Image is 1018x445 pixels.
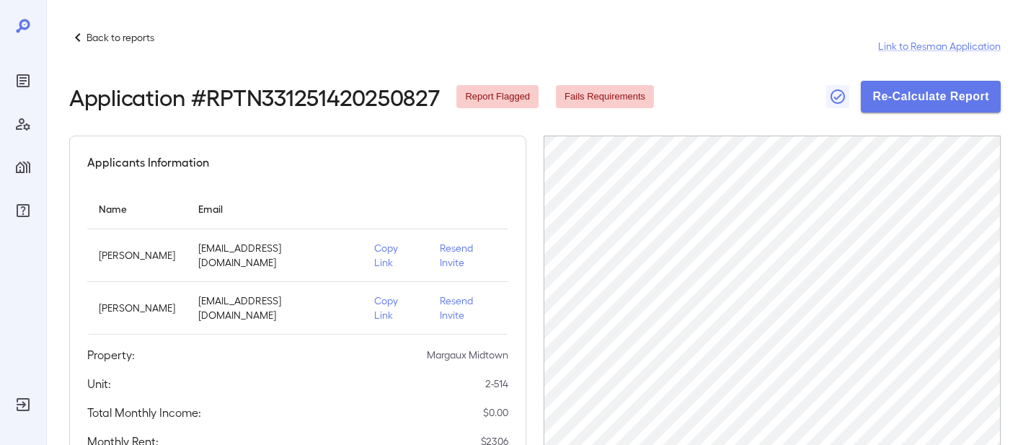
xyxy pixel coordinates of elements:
[87,375,111,392] h5: Unit:
[99,248,175,263] p: [PERSON_NAME]
[87,154,209,171] h5: Applicants Information
[12,69,35,92] div: Reports
[556,90,654,104] span: Fails Requirements
[198,294,351,322] p: [EMAIL_ADDRESS][DOMAIN_NAME]
[12,393,35,416] div: Log Out
[374,241,417,270] p: Copy Link
[12,156,35,179] div: Manage Properties
[12,199,35,222] div: FAQ
[485,376,508,391] p: 2-514
[440,241,497,270] p: Resend Invite
[440,294,497,322] p: Resend Invite
[374,294,417,322] p: Copy Link
[187,188,363,229] th: Email
[99,301,175,315] p: [PERSON_NAME]
[456,90,539,104] span: Report Flagged
[87,188,187,229] th: Name
[12,113,35,136] div: Manage Users
[878,39,1001,53] a: Link to Resman Application
[198,241,351,270] p: [EMAIL_ADDRESS][DOMAIN_NAME]
[87,346,135,364] h5: Property:
[87,30,154,45] p: Back to reports
[427,348,508,362] p: Margaux Midtown
[483,405,508,420] p: $ 0.00
[69,84,439,110] h2: Application # RPTN331251420250827
[87,404,201,421] h5: Total Monthly Income:
[826,85,849,108] button: Close Report
[861,81,1001,113] button: Re-Calculate Report
[87,188,508,335] table: simple table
